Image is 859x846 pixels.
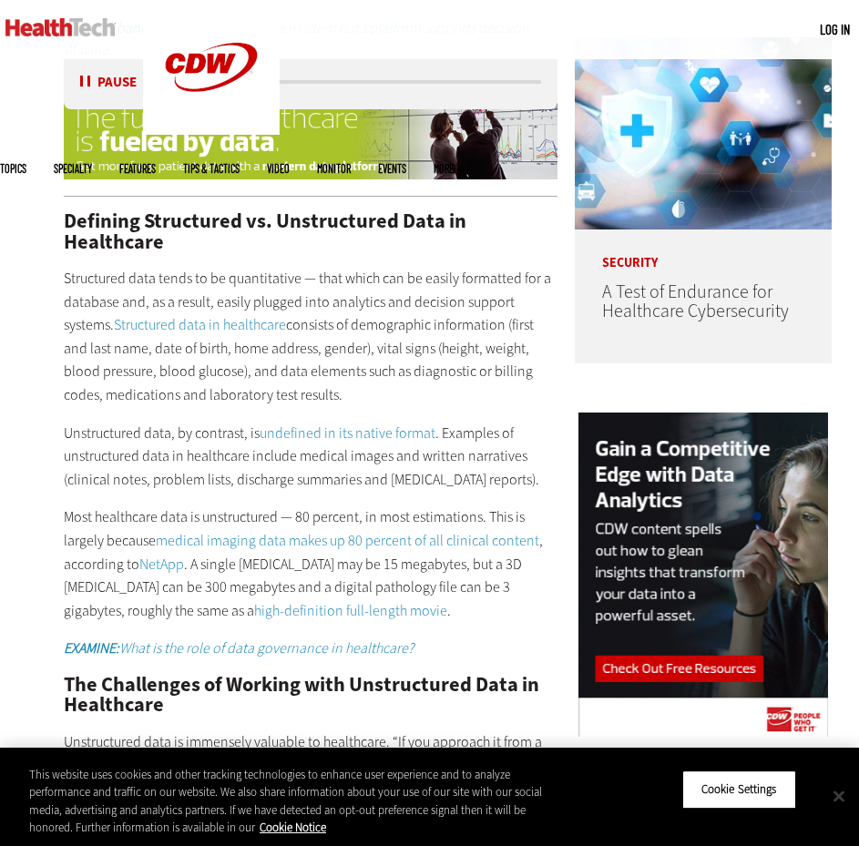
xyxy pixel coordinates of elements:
span: More [434,163,464,174]
a: Log in [820,21,850,37]
a: Video [267,163,290,174]
p: Most healthcare data is unstructured — 80 percent, in most estimations. This is largely because ,... [64,505,557,622]
a: More information about your privacy [260,820,326,835]
div: This website uses cookies and other tracking technologies to enhance user experience and to analy... [29,766,561,837]
a: Structured data in healthcare [114,315,286,334]
em: EXAMINE: [64,638,119,657]
button: Cookie Settings [682,770,796,809]
p: Structured data tends to be quantitative — that which can be easily formatted for a database and,... [64,267,557,407]
a: A Test of Endurance for Healthcare Cybersecurity [602,280,789,323]
a: Tips & Tactics [183,163,240,174]
a: medical imaging data makes up 80 percent of all clinical content [156,531,539,550]
p: Security [575,229,832,270]
p: Unstructured data, by contrast, is . Examples of unstructured data in healthcare include medical ... [64,422,557,492]
button: Close [819,776,859,816]
a: Features [119,163,156,174]
a: NetApp [139,555,184,574]
h2: Defining Structured vs. Unstructured Data in Healthcare [64,211,557,252]
a: high-definition full-length movie [254,601,447,620]
span: Specialty [54,163,92,174]
em: What is the role of data governance in healthcare? [119,638,414,657]
a: MonITor [317,163,351,174]
p: Unstructured data is immensely valuable to healthcare. “If you approach it from a high level, cli... [64,730,557,823]
h2: The Challenges of Working with Unstructured Data in Healthcare [64,675,557,716]
div: User menu [820,20,850,39]
a: Events [378,163,406,174]
a: EXAMINE:What is the role of data governance in healthcare? [64,638,414,657]
img: Home [5,18,116,36]
img: data analytics right rail [578,413,828,739]
a: CDW [143,120,280,139]
a: undefined in its native format [260,423,435,443]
